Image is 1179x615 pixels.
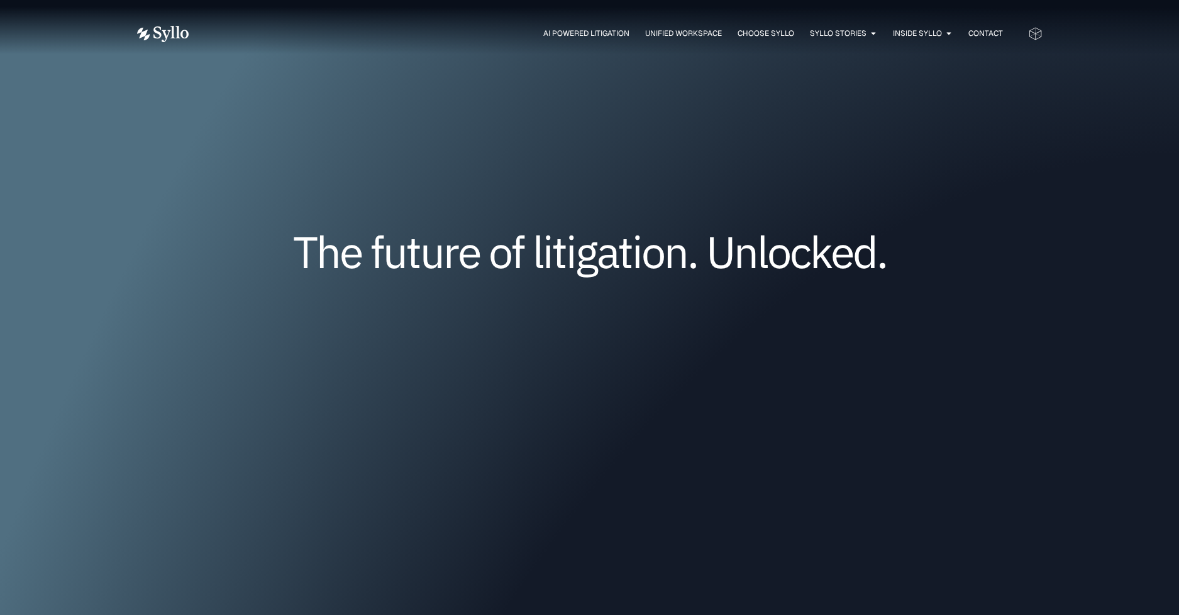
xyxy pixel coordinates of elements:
[543,28,629,39] a: AI Powered Litigation
[214,28,1003,40] nav: Menu
[645,28,722,39] a: Unified Workspace
[214,28,1003,40] div: Menu Toggle
[893,28,942,39] a: Inside Syllo
[738,28,794,39] a: Choose Syllo
[810,28,866,39] a: Syllo Stories
[968,28,1003,39] a: Contact
[137,26,189,42] img: Vector
[213,231,967,273] h1: The future of litigation. Unlocked.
